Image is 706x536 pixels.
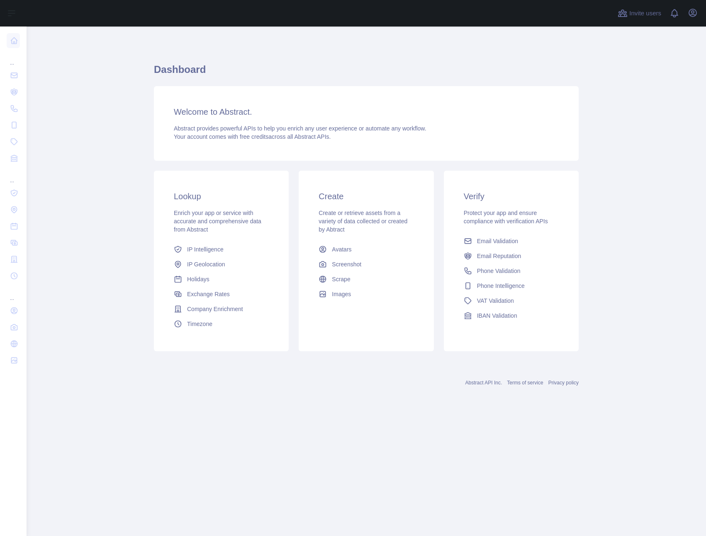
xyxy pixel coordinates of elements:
span: Screenshot [332,260,361,268]
span: Email Validation [477,237,518,245]
span: Holidays [187,275,209,283]
div: ... [7,285,20,302]
div: ... [7,50,20,66]
span: IBAN Validation [477,311,517,320]
a: Privacy policy [548,380,579,386]
span: Protect your app and ensure compliance with verification APIs [464,210,548,225]
span: free credits [240,133,268,140]
span: Company Enrichment [187,305,243,313]
span: Your account comes with across all Abstract APIs. [174,133,331,140]
h3: Lookup [174,191,269,202]
h3: Welcome to Abstract. [174,106,559,118]
a: IP Geolocation [170,257,272,272]
span: IP Intelligence [187,245,224,254]
span: Create or retrieve assets from a variety of data collected or created by Abtract [319,210,407,233]
a: VAT Validation [460,293,562,308]
a: Email Validation [460,234,562,249]
span: Scrape [332,275,350,283]
a: Avatars [315,242,417,257]
span: Exchange Rates [187,290,230,298]
span: Enrich your app or service with accurate and comprehensive data from Abstract [174,210,261,233]
span: Avatars [332,245,351,254]
a: Phone Intelligence [460,278,562,293]
span: Phone Intelligence [477,282,525,290]
a: Images [315,287,417,302]
a: Terms of service [507,380,543,386]
h3: Verify [464,191,559,202]
a: Company Enrichment [170,302,272,316]
span: Timezone [187,320,212,328]
span: Images [332,290,351,298]
a: IBAN Validation [460,308,562,323]
span: Email Reputation [477,252,521,260]
span: Abstract provides powerful APIs to help you enrich any user experience or automate any workflow. [174,125,426,132]
button: Invite users [616,7,663,20]
a: Timezone [170,316,272,331]
a: Scrape [315,272,417,287]
h3: Create [319,191,414,202]
span: Phone Validation [477,267,521,275]
a: Screenshot [315,257,417,272]
a: Email Reputation [460,249,562,263]
span: VAT Validation [477,297,514,305]
span: IP Geolocation [187,260,225,268]
a: Exchange Rates [170,287,272,302]
span: Invite users [629,9,661,18]
a: Holidays [170,272,272,287]
a: IP Intelligence [170,242,272,257]
h1: Dashboard [154,63,579,83]
div: ... [7,167,20,184]
a: Phone Validation [460,263,562,278]
a: Abstract API Inc. [465,380,502,386]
